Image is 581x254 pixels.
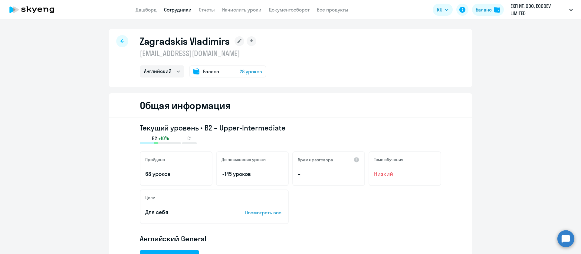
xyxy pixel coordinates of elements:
a: Начислить уроки [222,7,261,13]
h5: Темп обучения [374,157,403,162]
h5: Время разговора [298,157,333,163]
p: ЕКП ИТ, ООО, ECODEV LIMITED [510,2,567,17]
span: Английский General [140,234,206,243]
p: ~145 уроков [222,170,283,178]
span: B2 [152,135,157,142]
p: Посмотреть все [245,209,283,216]
p: [EMAIL_ADDRESS][DOMAIN_NAME] [140,48,266,58]
a: Отчеты [199,7,215,13]
img: balance [494,7,500,13]
button: RU [433,4,453,16]
span: C1 [187,135,192,142]
p: 68 уроков [145,170,207,178]
a: Документооборот [269,7,310,13]
div: Баланс [476,6,492,13]
p: Для себя [145,208,226,216]
h3: Текущий уровень • B2 – Upper-Intermediate [140,123,441,133]
a: Дашборд [136,7,157,13]
h5: До повышения уровня [222,157,267,162]
span: +10% [158,135,169,142]
a: Сотрудники [164,7,192,13]
span: 28 уроков [240,68,262,75]
h1: Zagradskis Vladimirs [140,35,230,47]
span: Баланс [203,68,219,75]
h5: Цели [145,195,155,200]
a: Все продукты [317,7,348,13]
button: ЕКП ИТ, ООО, ECODEV LIMITED [507,2,576,17]
p: – [298,170,359,178]
h2: Общая информация [140,99,230,111]
span: Низкий [374,170,436,178]
button: Балансbalance [472,4,504,16]
span: RU [437,6,442,13]
h5: Пройдено [145,157,165,162]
